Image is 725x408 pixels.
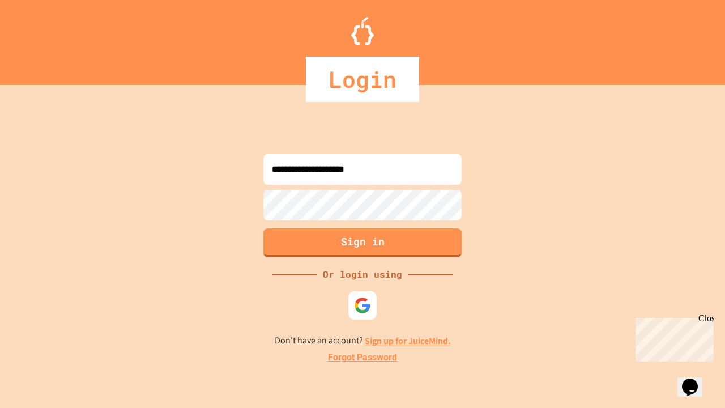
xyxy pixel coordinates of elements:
p: Don't have an account? [275,334,451,348]
a: Forgot Password [328,351,397,364]
iframe: chat widget [677,363,714,397]
a: Sign up for JuiceMind. [365,335,451,347]
img: Logo.svg [351,17,374,45]
button: Sign in [263,228,462,257]
div: Chat with us now!Close [5,5,78,72]
div: Login [306,57,419,102]
iframe: chat widget [631,313,714,362]
div: Or login using [317,267,408,281]
img: google-icon.svg [354,297,371,314]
